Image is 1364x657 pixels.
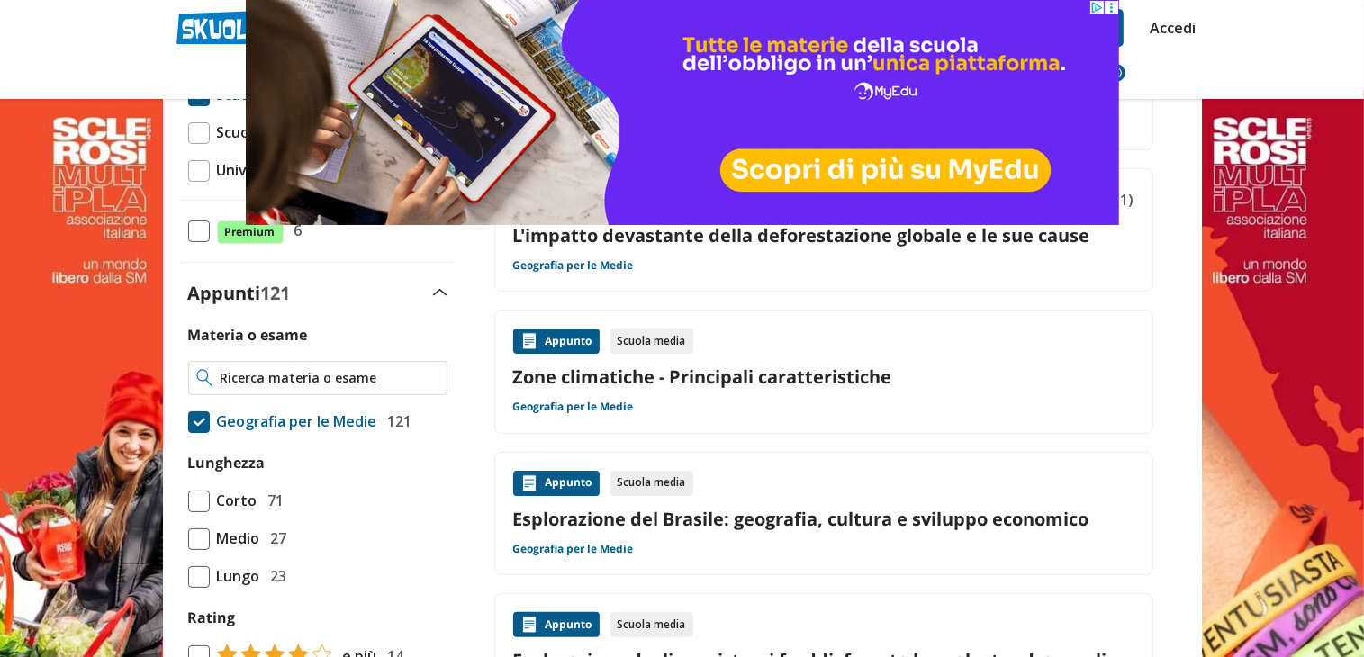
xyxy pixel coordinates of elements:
span: 121 [261,281,291,305]
span: Corto [210,489,257,512]
span: 71 [261,489,285,512]
span: Lungo [210,564,260,588]
a: L'impatto devastante della deforestazione globale e le sue cause [513,223,1134,247]
span: Medio [210,526,260,550]
div: Appunto [513,471,600,496]
span: Scuola Superiore [210,121,335,144]
div: Appunto [513,612,600,637]
a: Accedi [1151,9,1188,47]
span: 121 [381,409,412,433]
label: Rating [188,606,447,629]
span: Università [210,158,289,182]
div: Appunto [513,328,600,354]
a: Zone climatiche - Principali caratteristiche [513,364,1134,389]
img: Appunti contenuto [520,616,538,634]
span: 23 [264,564,287,588]
img: Appunti contenuto [520,332,538,350]
span: 6 [287,219,303,242]
span: (1) [1116,188,1134,211]
input: Ricerca materia o esame [220,369,438,387]
label: Materia o esame [188,325,308,345]
span: Premium [217,220,284,244]
span: 27 [264,526,287,550]
a: Geografia per le Medie [513,400,634,414]
img: Appunti contenuto [520,474,538,492]
div: Scuola media [610,612,693,637]
img: Apri e chiudi sezione [433,289,447,296]
img: Ricerca materia o esame [196,369,213,387]
a: Esplorazione del Brasile: geografia, cultura e sviluppo economico [513,507,1134,531]
div: Scuola media [610,471,693,496]
label: Lunghezza [188,453,266,472]
label: Appunti [188,281,291,305]
div: Scuola media [610,328,693,354]
span: Geografia per le Medie [210,409,377,433]
a: Geografia per le Medie [513,258,634,273]
a: Geografia per le Medie [513,542,634,556]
